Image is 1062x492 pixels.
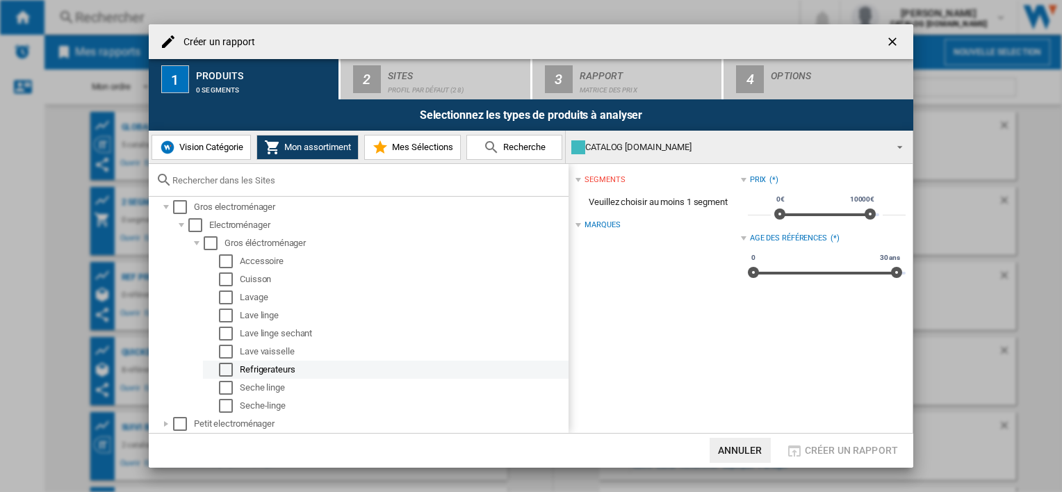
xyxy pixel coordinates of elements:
[240,399,566,413] div: Seche-linge
[240,327,566,341] div: Lave linge sechant
[585,174,625,186] div: segments
[176,142,243,152] span: Vision Catégorie
[152,135,251,160] button: Vision Catégorie
[219,290,240,304] md-checkbox: Select
[194,417,566,431] div: Petit electroménager
[281,142,351,152] span: Mon assortiment
[219,254,240,268] md-checkbox: Select
[580,79,717,94] div: Matrice des prix
[173,200,194,214] md-checkbox: Select
[219,327,240,341] md-checkbox: Select
[750,233,827,244] div: Age des références
[580,65,717,79] div: Rapport
[353,65,381,93] div: 2
[240,290,566,304] div: Lavage
[878,252,902,263] span: 30 ans
[194,200,566,214] div: Gros electroménager
[240,345,566,359] div: Lave vaisselle
[532,59,724,99] button: 3 Rapport Matrice des prix
[219,272,240,286] md-checkbox: Select
[880,28,908,56] button: getI18NText('BUTTONS.CLOSE_DIALOG')
[204,236,224,250] md-checkbox: Select
[224,236,566,250] div: Gros éléctroménager
[149,99,913,131] div: Selectionnez les types de produits à analyser
[196,79,333,94] div: 0 segments
[196,65,333,79] div: Produits
[177,35,256,49] h4: Créer un rapport
[466,135,562,160] button: Recherche
[575,189,740,215] span: Veuillez choisir au moins 1 segment
[388,65,525,79] div: Sites
[240,254,566,268] div: Accessoire
[749,252,758,263] span: 0
[848,194,876,205] span: 10000€
[159,139,176,156] img: wiser-icon-blue.png
[149,59,340,99] button: 1 Produits 0 segments
[161,65,189,93] div: 1
[774,194,787,205] span: 0€
[771,65,908,79] div: Options
[585,220,620,231] div: Marques
[209,218,566,232] div: Electroménager
[545,65,573,93] div: 3
[173,417,194,431] md-checkbox: Select
[219,309,240,322] md-checkbox: Select
[736,65,764,93] div: 4
[240,272,566,286] div: Cuisson
[219,363,240,377] md-checkbox: Select
[724,59,913,99] button: 4 Options
[805,445,898,456] span: Créer un rapport
[172,175,562,186] input: Rechercher dans les Sites
[219,345,240,359] md-checkbox: Select
[571,138,885,157] div: CATALOG [DOMAIN_NAME]
[240,381,566,395] div: Seche linge
[500,142,546,152] span: Recherche
[240,363,566,377] div: Refrigerateurs
[240,309,566,322] div: Lave linge
[388,79,525,94] div: Profil par défaut (28)
[219,381,240,395] md-checkbox: Select
[188,218,209,232] md-checkbox: Select
[710,438,771,463] button: Annuler
[750,174,767,186] div: Prix
[885,35,902,51] ng-md-icon: getI18NText('BUTTONS.CLOSE_DIALOG')
[364,135,461,160] button: Mes Sélections
[219,399,240,413] md-checkbox: Select
[256,135,359,160] button: Mon assortiment
[389,142,453,152] span: Mes Sélections
[782,438,902,463] button: Créer un rapport
[341,59,532,99] button: 2 Sites Profil par défaut (28)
